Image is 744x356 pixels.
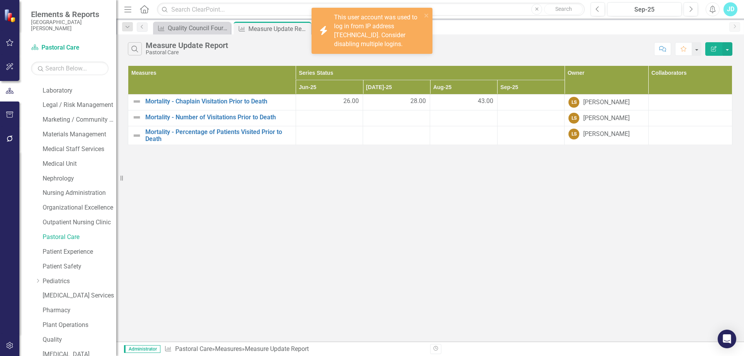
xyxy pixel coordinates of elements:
[128,95,296,110] td: Double-Click to Edit Right Click for Context Menu
[565,126,648,145] td: Double-Click to Edit
[430,110,497,126] td: Double-Click to Edit
[43,321,116,330] a: Plant Operations
[31,62,108,75] input: Search Below...
[43,101,116,110] a: Legal / Risk Management
[296,126,363,145] td: Double-Click to Edit
[430,126,497,145] td: Double-Click to Edit
[132,131,141,140] img: Not Defined
[146,50,228,55] div: Pastoral Care
[568,113,579,124] div: LS
[343,97,359,106] span: 26.00
[145,114,292,121] a: Mortality - Number of Visitations Prior to Death
[124,345,160,353] span: Administrator
[334,13,422,48] div: This user account was used to log in from IP address [TECHNICAL_ID]. Consider disabling multiple ...
[43,335,116,344] a: Quality
[215,345,242,353] a: Measures
[145,98,292,105] a: Mortality - Chaplain Visitation Prior to Death
[31,43,108,52] a: Pastoral Care
[648,110,732,126] td: Double-Click to Edit
[607,2,682,16] button: Sep-25
[497,126,564,145] td: Double-Click to Edit
[648,126,732,145] td: Double-Click to Edit
[544,4,583,15] button: Search
[248,24,309,34] div: Measure Update Report
[583,114,630,123] div: [PERSON_NAME]
[43,262,116,271] a: Patient Safety
[43,203,116,212] a: Organizational Excellence
[43,160,116,169] a: Medical Unit
[43,233,116,242] a: Pastoral Care
[648,95,732,110] td: Double-Click to Edit
[145,129,292,142] a: Mortality - Percentage of Patients Visited Prior to Death
[610,5,679,14] div: Sep-25
[157,3,585,16] input: Search ClearPoint...
[43,189,116,198] a: Nursing Administration
[363,110,430,126] td: Double-Click to Edit
[43,130,116,139] a: Materials Management
[568,97,579,108] div: LS
[146,41,228,50] div: Measure Update Report
[565,110,648,126] td: Double-Click to Edit
[478,97,493,106] span: 43.00
[43,218,116,227] a: Outpatient Nursing Clinic
[31,19,108,32] small: [GEOGRAPHIC_DATA][PERSON_NAME]
[568,129,579,139] div: LS
[43,248,116,256] a: Patient Experience
[245,345,309,353] div: Measure Update Report
[583,130,630,139] div: [PERSON_NAME]
[43,306,116,315] a: Pharmacy
[583,98,630,107] div: [PERSON_NAME]
[43,277,116,286] a: Pediatrics
[497,110,564,126] td: Double-Click to Edit
[168,23,229,33] div: Quality Council Four Panel Report
[565,95,648,110] td: Double-Click to Edit
[43,291,116,300] a: [MEDICAL_DATA] Services
[175,345,212,353] a: Pastoral Care
[410,97,426,106] span: 28.00
[132,113,141,122] img: Not Defined
[155,23,229,33] a: Quality Council Four Panel Report
[31,10,108,19] span: Elements & Reports
[128,110,296,126] td: Double-Click to Edit Right Click for Context Menu
[3,8,18,22] img: ClearPoint Strategy
[723,2,737,16] button: JD
[555,6,572,12] span: Search
[718,330,736,348] div: Open Intercom Messenger
[296,110,363,126] td: Double-Click to Edit
[363,126,430,145] td: Double-Click to Edit
[424,11,429,20] button: close
[132,97,141,106] img: Not Defined
[43,174,116,183] a: Nephrology
[43,145,116,154] a: Medical Staff Services
[43,115,116,124] a: Marketing / Community Services
[128,126,296,145] td: Double-Click to Edit Right Click for Context Menu
[43,86,116,95] a: Laboratory
[164,345,424,354] div: » »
